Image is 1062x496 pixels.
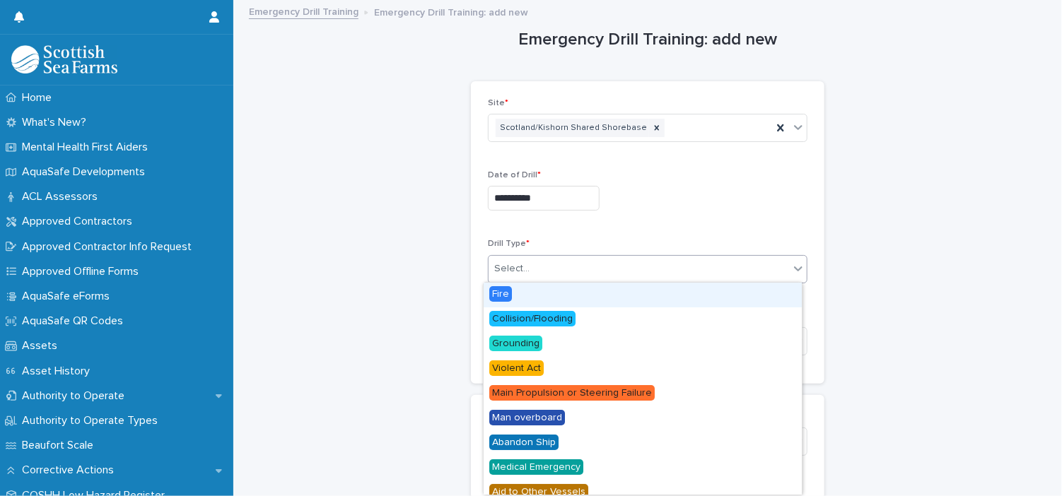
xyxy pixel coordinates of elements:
[374,4,528,19] p: Emergency Drill Training: add new
[484,357,802,382] div: Violent Act
[471,30,824,50] h1: Emergency Drill Training: add new
[489,410,565,425] span: Man overboard
[16,141,159,154] p: Mental Health First Aiders
[16,116,98,129] p: What's New?
[488,171,541,179] span: Date of Drill
[16,91,63,105] p: Home
[484,307,802,332] div: Collision/Flooding
[489,286,512,302] span: Fire
[489,459,583,475] span: Medical Emergency
[488,240,530,248] span: Drill Type
[489,385,655,401] span: Main Propulsion or Steering Failure
[484,283,802,307] div: Fire
[16,240,203,254] p: Approved Contractor Info Request
[16,165,156,179] p: AquaSafe Developments
[16,339,69,353] p: Assets
[489,435,559,450] span: Abandon Ship
[488,99,508,107] span: Site
[16,414,169,427] p: Authority to Operate Types
[16,190,109,203] p: ACL Assessors
[16,265,150,278] p: Approved Offline Forms
[484,456,802,480] div: Medical Emergency
[484,431,802,456] div: Abandon Ship
[11,45,117,73] img: bPIBxiqnSb2ggTQWdOVV
[16,389,136,403] p: Authority to Operate
[16,290,121,303] p: AquaSafe eForms
[16,463,125,477] p: Corrective Actions
[489,336,542,351] span: Grounding
[484,382,802,406] div: Main Propulsion or Steering Failure
[16,215,144,228] p: Approved Contractors
[489,311,576,326] span: Collision/Flooding
[489,360,544,376] span: Violent Act
[16,314,134,328] p: AquaSafe QR Codes
[16,365,101,378] p: Asset History
[484,332,802,357] div: Grounding
[484,406,802,431] div: Man overboard
[496,119,649,138] div: Scotland/Kishorn Shared Shorebase
[249,3,358,19] a: Emergency Drill Training
[16,439,105,452] p: Beaufort Scale
[494,261,530,276] div: Select...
